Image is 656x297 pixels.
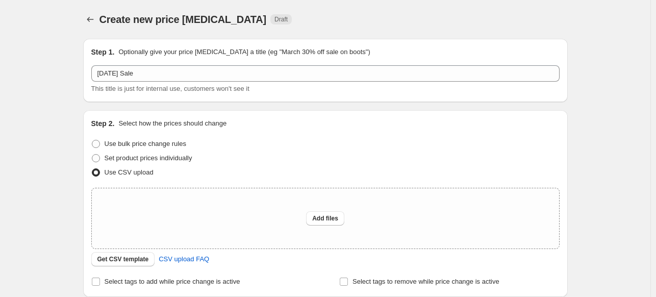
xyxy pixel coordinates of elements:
p: Optionally give your price [MEDICAL_DATA] a title (eg "March 30% off sale on boots") [118,47,370,57]
span: Set product prices individually [105,154,192,162]
p: Select how the prices should change [118,118,226,129]
span: Create new price [MEDICAL_DATA] [99,14,267,25]
a: CSV upload FAQ [153,251,215,267]
span: This title is just for internal use, customers won't see it [91,85,249,92]
span: CSV upload FAQ [159,254,209,264]
button: Price change jobs [83,12,97,27]
span: Select tags to add while price change is active [105,278,240,285]
h2: Step 1. [91,47,115,57]
h2: Step 2. [91,118,115,129]
button: Get CSV template [91,252,155,266]
span: Get CSV template [97,255,149,263]
button: Add files [306,211,344,226]
span: Add files [312,214,338,222]
span: Select tags to remove while price change is active [352,278,499,285]
input: 30% off holiday sale [91,65,560,82]
span: Use bulk price change rules [105,140,186,147]
span: Draft [274,15,288,23]
span: Use CSV upload [105,168,154,176]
